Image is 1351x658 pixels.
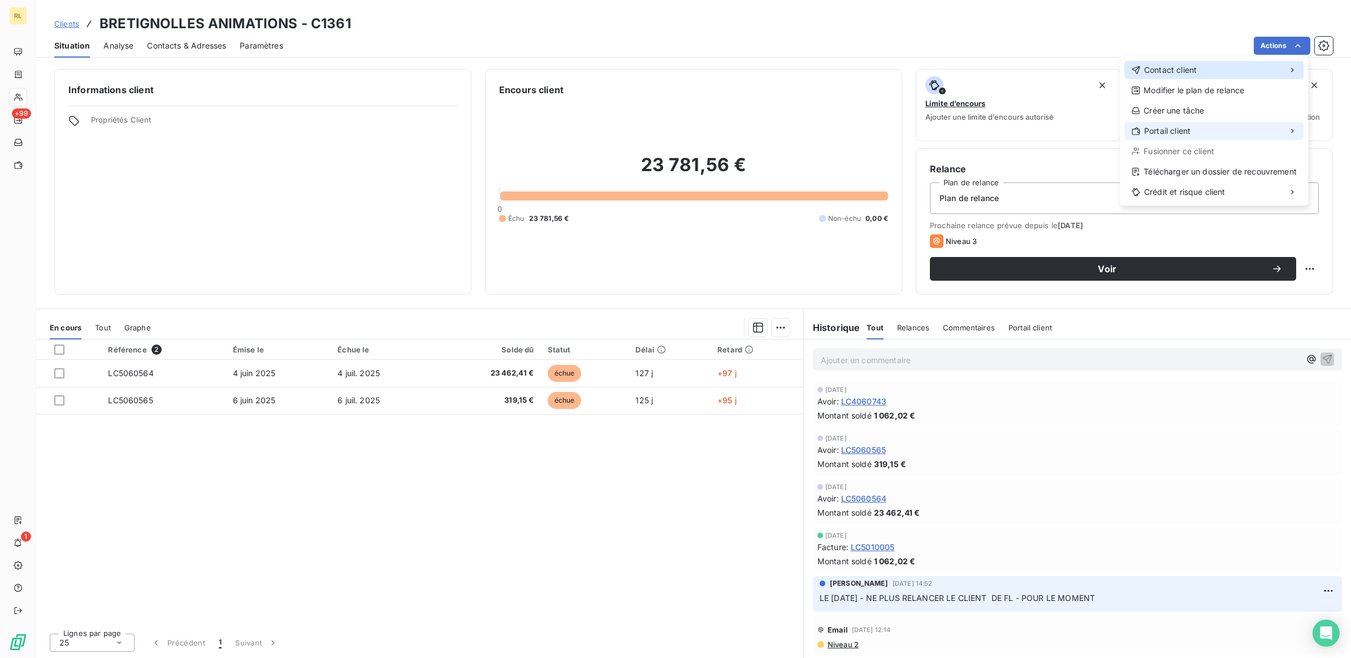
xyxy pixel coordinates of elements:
[1144,64,1197,76] span: Contact client
[1144,125,1190,137] span: Portail client
[1144,186,1225,198] span: Crédit et risque client
[1124,142,1304,160] div: Fusionner ce client
[1120,56,1308,206] div: Actions
[1124,163,1304,181] div: Télécharger un dossier de recouvrement
[1124,102,1304,120] div: Créer une tâche
[1124,81,1304,99] div: Modifier le plan de relance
